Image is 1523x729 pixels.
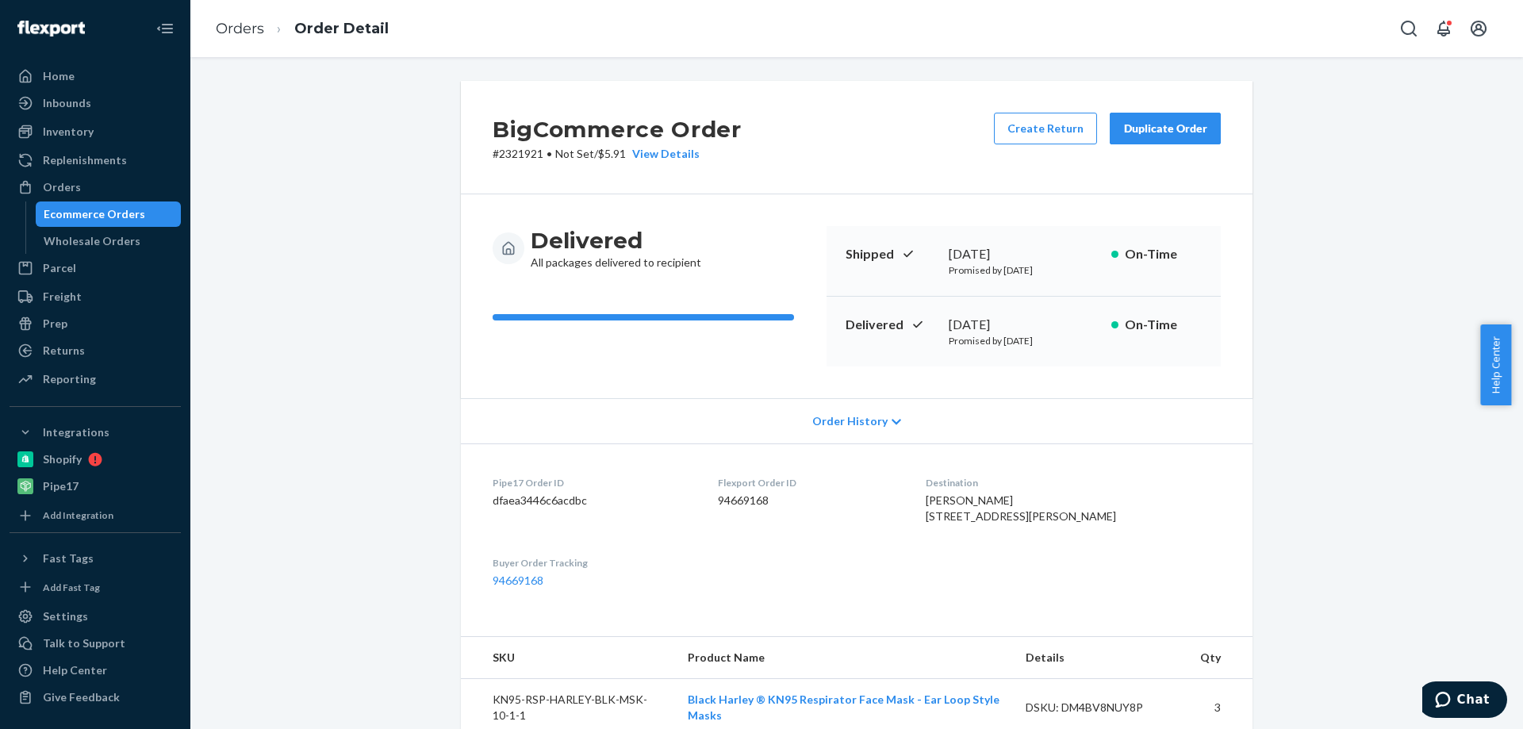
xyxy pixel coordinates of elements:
p: Promised by [DATE] [949,263,1099,277]
div: Inventory [43,124,94,140]
dt: Flexport Order ID [718,476,901,489]
p: Delivered [846,316,936,334]
div: Parcel [43,260,76,276]
th: Details [1013,637,1187,679]
a: Freight [10,284,181,309]
a: Parcel [10,255,181,281]
div: Inbounds [43,95,91,111]
p: Shipped [846,245,936,263]
div: Add Integration [43,508,113,522]
a: Replenishments [10,148,181,173]
div: Integrations [43,424,109,440]
p: Promised by [DATE] [949,334,1099,347]
div: Duplicate Order [1123,121,1207,136]
th: Qty [1187,637,1253,679]
button: Open notifications [1428,13,1460,44]
div: Home [43,68,75,84]
dd: 94669168 [718,493,901,508]
a: Order Detail [294,20,389,37]
div: Wholesale Orders [44,233,140,249]
a: Orders [10,175,181,200]
p: # 2321921 / $5.91 [493,146,742,162]
span: Order History [812,413,888,429]
div: [DATE] [949,316,1099,334]
p: On-Time [1125,316,1202,334]
button: Help Center [1480,324,1511,405]
div: Give Feedback [43,689,120,705]
span: Not Set [555,147,594,160]
span: [PERSON_NAME] [STREET_ADDRESS][PERSON_NAME] [926,493,1116,523]
h3: Delivered [531,226,701,255]
button: Open account menu [1463,13,1494,44]
a: Inbounds [10,90,181,116]
a: Black Harley ® KN95 Respirator Face Mask - Ear Loop Style Masks [688,693,999,722]
div: Help Center [43,662,107,678]
button: Open Search Box [1393,13,1425,44]
a: Add Fast Tag [10,577,181,598]
a: Orders [216,20,264,37]
button: Duplicate Order [1110,113,1221,144]
div: Returns [43,343,85,359]
div: Prep [43,316,67,332]
button: Give Feedback [10,685,181,710]
button: Close Navigation [149,13,181,44]
a: Wholesale Orders [36,228,182,254]
div: All packages delivered to recipient [531,226,701,270]
div: Replenishments [43,152,127,168]
ol: breadcrumbs [203,6,401,52]
a: Shopify [10,447,181,472]
h2: BigCommerce Order [493,113,742,146]
div: Shopify [43,451,82,467]
iframe: Opens a widget where you can chat to one of our agents [1422,681,1507,721]
p: On-Time [1125,245,1202,263]
a: Pipe17 [10,474,181,499]
a: 94669168 [493,574,543,587]
button: Integrations [10,420,181,445]
a: Help Center [10,658,181,683]
a: Prep [10,311,181,336]
div: [DATE] [949,245,1099,263]
th: SKU [461,637,675,679]
div: Add Fast Tag [43,581,100,594]
div: Orders [43,179,81,195]
div: Fast Tags [43,551,94,566]
a: Home [10,63,181,89]
div: Pipe17 [43,478,79,494]
a: Inventory [10,119,181,144]
span: • [547,147,552,160]
button: View Details [626,146,700,162]
div: Reporting [43,371,96,387]
button: Create Return [994,113,1097,144]
dt: Destination [926,476,1221,489]
a: Reporting [10,366,181,392]
a: Ecommerce Orders [36,201,182,227]
a: Returns [10,338,181,363]
a: Settings [10,604,181,629]
button: Fast Tags [10,546,181,571]
dt: Buyer Order Tracking [493,556,692,570]
div: Ecommerce Orders [44,206,145,222]
th: Product Name [675,637,1014,679]
div: Settings [43,608,88,624]
dd: dfaea3446c6acdbc [493,493,692,508]
div: DSKU: DM4BV8NUY8P [1026,700,1175,716]
a: Add Integration [10,505,181,526]
dt: Pipe17 Order ID [493,476,692,489]
img: Flexport logo [17,21,85,36]
button: Talk to Support [10,631,181,656]
div: Talk to Support [43,635,125,651]
div: Freight [43,289,82,305]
